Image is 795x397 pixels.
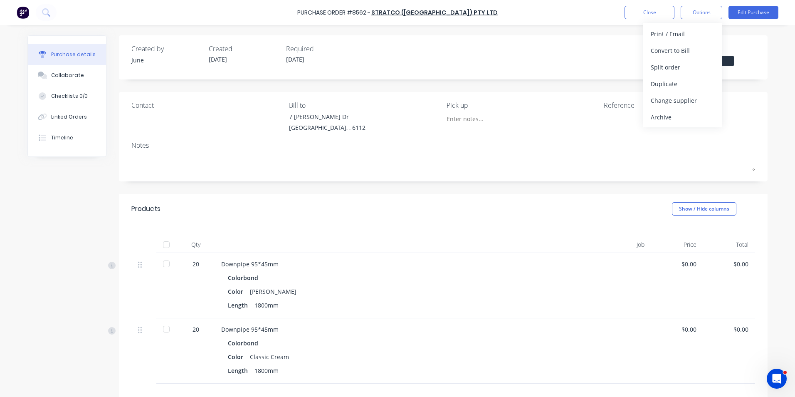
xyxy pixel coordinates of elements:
[28,44,106,65] button: Purchase details
[28,107,106,127] button: Linked Orders
[728,6,778,19] button: Edit Purchase
[681,6,722,19] button: Options
[651,28,715,40] div: Print / Email
[289,100,440,110] div: Bill to
[228,285,250,298] div: Color
[228,351,250,363] div: Color
[625,6,674,19] button: Close
[651,45,715,57] div: Convert to Bill
[589,236,651,253] div: Job
[209,44,279,54] div: Created
[254,299,279,311] div: 1800mm
[289,112,365,121] div: 7 [PERSON_NAME] Dr
[643,109,722,125] button: Archive
[254,365,279,377] div: 1800mm
[651,78,715,90] div: Duplicate
[371,8,498,17] a: Stratco ([GEOGRAPHIC_DATA]) Pty Ltd
[250,285,296,298] div: [PERSON_NAME]
[51,134,73,141] div: Timeline
[447,112,522,125] input: Enter notes...
[28,127,106,148] button: Timeline
[131,100,283,110] div: Contact
[184,325,208,334] div: 20
[221,260,582,268] div: Downpipe 95*45mm
[131,204,160,214] div: Products
[184,260,208,268] div: 20
[228,337,262,349] div: Colorbond
[710,325,748,334] div: $0.00
[767,369,787,389] iframe: Intercom live chat
[703,236,755,253] div: Total
[643,75,722,92] button: Duplicate
[28,86,106,107] button: Checklists 0/0
[643,92,722,109] button: Change supplier
[651,111,715,123] div: Archive
[643,59,722,75] button: Split order
[643,25,722,42] button: Print / Email
[710,260,748,268] div: $0.00
[51,92,88,100] div: Checklists 0/0
[51,113,87,121] div: Linked Orders
[131,140,755,150] div: Notes
[28,65,106,86] button: Collaborate
[651,61,715,73] div: Split order
[286,44,357,54] div: Required
[604,100,755,110] div: Reference
[17,6,29,19] img: Factory
[131,44,202,54] div: Created by
[447,100,598,110] div: Pick up
[643,42,722,59] button: Convert to Bill
[250,351,289,363] div: Classic Cream
[651,236,703,253] div: Price
[228,299,254,311] div: Length
[297,8,370,17] div: Purchase Order #8562 -
[177,236,215,253] div: Qty
[131,56,202,65] div: June
[221,325,582,334] div: Downpipe 95*45mm
[289,123,365,132] div: [GEOGRAPHIC_DATA], , 6112
[672,202,736,216] button: Show / Hide columns
[228,365,254,377] div: Length
[51,51,96,58] div: Purchase details
[51,72,84,79] div: Collaborate
[228,272,262,284] div: Colorbond
[651,94,715,107] div: Change supplier
[658,325,696,334] div: $0.00
[658,260,696,268] div: $0.00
